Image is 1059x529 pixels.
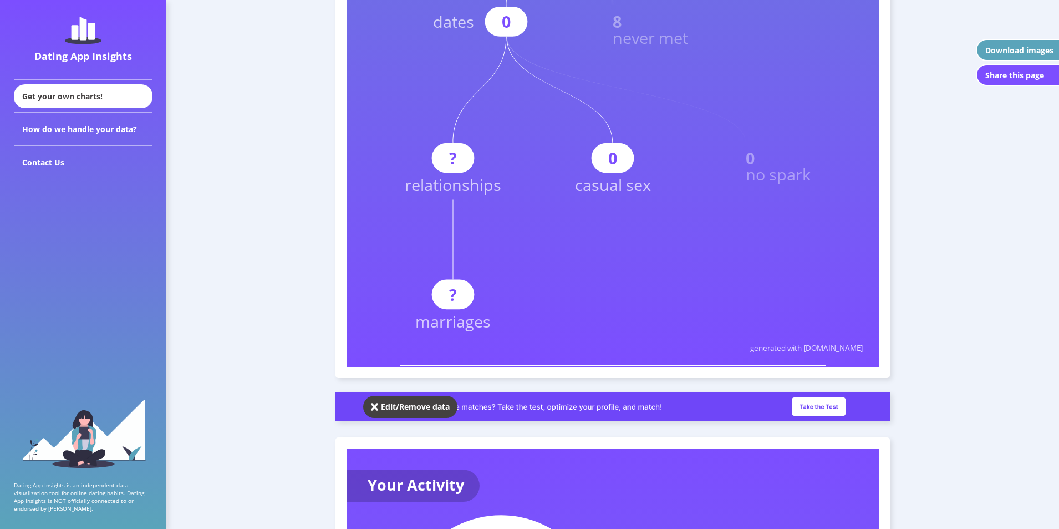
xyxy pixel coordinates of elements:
[985,45,1053,56] div: Download images
[14,113,152,146] div: How do we handle your data?
[433,11,474,32] text: dates
[613,27,688,48] text: never met
[976,39,1059,61] button: Download images
[381,401,450,412] div: Edit/Remove data
[21,399,146,468] img: sidebar_girl.91b9467e.svg
[613,11,622,32] text: 8
[14,146,152,179] div: Contact Us
[985,70,1044,80] div: Share this page
[14,481,152,512] p: Dating App Insights is an independent data visualization tool for online dating habits. Dating Ap...
[14,84,152,108] div: Get your own charts!
[575,174,651,195] text: casual sex
[371,401,379,412] img: close-solid-white.82ef6a3c.svg
[449,284,457,305] text: ?
[335,392,890,421] img: roast_slim_banner.a2e79667.png
[368,475,465,495] text: Your Activity
[976,64,1059,86] button: Share this page
[502,11,511,32] text: 0
[415,310,491,332] text: marriages
[65,17,101,44] img: dating-app-insights-logo.5abe6921.svg
[750,343,863,353] text: generated with [DOMAIN_NAME]
[608,147,617,169] text: 0
[746,147,755,169] text: 0
[17,49,150,63] div: Dating App Insights
[405,174,501,195] text: relationships
[363,396,457,418] button: Edit/Remove data
[449,147,457,169] text: ?
[746,163,811,185] text: no spark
